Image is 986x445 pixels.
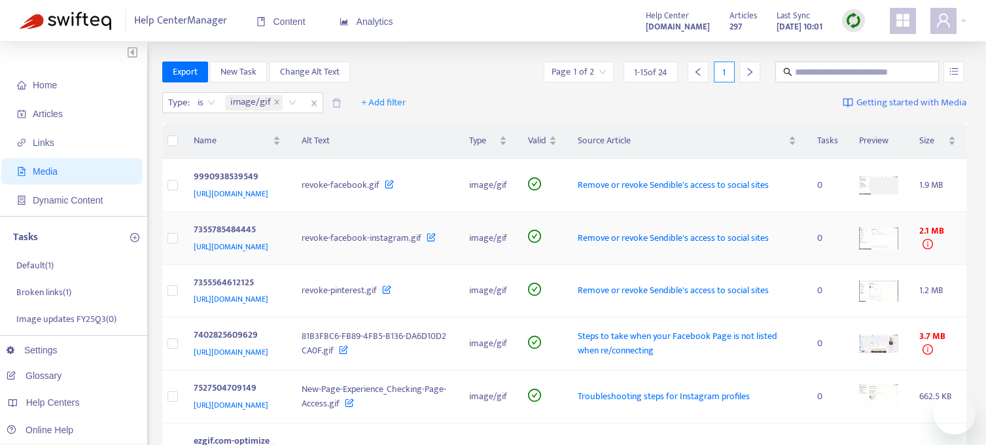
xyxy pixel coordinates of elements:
[817,389,838,404] div: 0
[528,177,541,190] span: check-circle
[26,397,80,408] span: Help Centers
[859,280,898,302] img: media-preview
[459,370,518,423] td: image/gif
[16,258,54,272] p: Default ( 1 )
[340,17,349,26] span: area-chart
[859,176,898,194] img: media-preview
[134,9,227,33] span: Help Center Manager
[194,276,276,293] div: 7355564612125
[936,12,951,28] span: user
[302,329,446,358] span: 81B3FBC6-FB89-4FB5-B136-DA6D10D2CA0F.gif
[33,80,57,90] span: Home
[230,95,271,111] span: image/gif
[17,109,26,118] span: account-book
[919,329,956,358] div: 3.7 MB
[777,9,810,23] span: Last Sync
[807,123,849,159] th: Tasks
[130,233,139,242] span: plus-circle
[302,382,446,411] span: New-Page-Experience_Checking-Page-Access.gif
[646,19,710,34] a: [DOMAIN_NAME]
[919,283,956,298] div: 1.2 MB
[859,334,898,353] img: media-preview
[843,92,966,113] a: Getting started with Media
[634,65,667,79] span: 1 - 15 of 24
[256,17,266,26] span: book
[923,239,933,249] span: info-circle
[459,265,518,318] td: image/gif
[859,227,898,249] img: media-preview
[528,336,541,349] span: check-circle
[198,93,215,113] span: is
[20,12,111,30] img: Swifteq
[578,283,769,298] span: Remove or revoke Sendible's access to social sites
[919,133,945,148] span: Size
[302,283,377,298] span: revoke-pinterest.gif
[459,212,518,265] td: image/gif
[194,169,276,187] div: 9990938539549
[7,345,58,355] a: Settings
[7,370,62,381] a: Glossary
[361,95,406,111] span: + Add filter
[849,123,909,159] th: Preview
[578,133,785,148] span: Source Article
[225,95,283,111] span: image/gif
[291,123,459,159] th: Alt Text
[518,123,567,159] th: Valid
[7,425,73,435] a: Online Help
[909,123,966,159] th: Size
[33,137,54,148] span: Links
[895,12,911,28] span: appstore
[817,178,838,192] div: 0
[528,389,541,402] span: check-circle
[817,231,838,245] div: 0
[919,224,956,253] div: 2.1 MB
[528,283,541,296] span: check-circle
[817,283,838,298] div: 0
[194,293,268,306] span: [URL][DOMAIN_NAME]
[340,16,393,27] span: Analytics
[194,187,268,200] span: [URL][DOMAIN_NAME]
[578,329,777,358] span: Steps to take when your Facebook Page is not listed when re/connecting
[194,133,271,148] span: Name
[923,344,933,355] span: info-circle
[845,12,862,29] img: sync.dc5367851b00ba804db3.png
[163,93,192,113] span: Type :
[943,62,964,82] button: unordered-list
[270,62,350,82] button: Change Alt Text
[13,230,38,245] p: Tasks
[220,65,256,79] span: New Task
[210,62,267,82] button: New Task
[16,285,71,299] p: Broken links ( 1 )
[459,159,518,212] td: image/gif
[843,98,853,108] img: image-link
[173,65,198,79] span: Export
[459,317,518,370] td: image/gif
[578,177,769,192] span: Remove or revoke Sendible's access to social sites
[469,133,497,148] span: Type
[459,123,518,159] th: Type
[183,123,292,159] th: Name
[730,9,757,23] span: Articles
[17,80,26,90] span: home
[302,177,379,192] span: revoke-facebook.gif
[280,65,340,79] span: Change Alt Text
[934,393,976,435] iframe: Button to launch messaging window
[856,96,966,111] span: Getting started with Media
[194,399,268,412] span: [URL][DOMAIN_NAME]
[17,167,26,176] span: file-image
[194,328,276,345] div: 7402825609629
[33,166,58,177] span: Media
[646,20,710,34] strong: [DOMAIN_NAME]
[162,62,208,82] button: Export
[256,16,306,27] span: Content
[17,196,26,205] span: container
[783,67,792,77] span: search
[33,195,103,205] span: Dynamic Content
[694,67,703,77] span: left
[194,346,268,359] span: [URL][DOMAIN_NAME]
[528,230,541,243] span: check-circle
[567,123,806,159] th: Source Article
[745,67,754,77] span: right
[528,133,546,148] span: Valid
[16,312,116,326] p: Image updates FY25Q3 ( 0 )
